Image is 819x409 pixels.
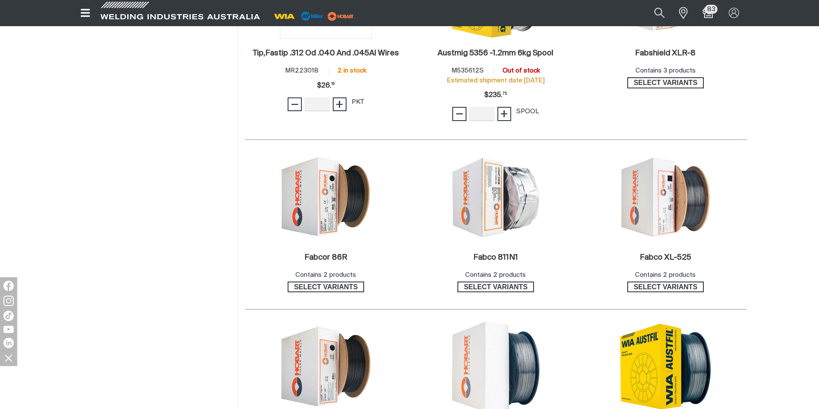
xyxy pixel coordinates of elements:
a: Select variants of Fabcor 86R [288,282,364,293]
span: − [455,106,463,121]
span: Select variants [628,282,703,293]
div: Contains 3 products [635,66,696,76]
a: Fabco XL-525 [640,253,691,263]
h2: Austmig 5356 -1.2mm 6kg Spool [438,49,553,57]
div: Contains 2 products [465,270,526,280]
h2: Fabco 811N1 [473,254,518,261]
div: Contains 2 products [635,270,696,280]
img: miller [325,10,356,23]
img: Instagram [3,296,14,306]
button: Search products [645,3,674,23]
span: M535612S [451,67,484,74]
span: Select variants [458,282,533,293]
img: YouTube [3,326,14,333]
a: miller [325,13,356,19]
a: Select variants of Fabco 811N1 [457,282,534,293]
img: Fabco XL-525 [620,151,712,243]
h2: Fabshield XLR-8 [635,49,696,57]
img: hide socials [1,351,16,365]
a: Fabcor 86R [304,253,347,263]
span: Select variants [628,77,703,88]
sup: 16 [331,82,334,86]
span: + [500,106,508,121]
a: Fabco 811N1 [473,253,518,263]
img: TikTok [3,311,14,321]
span: Estimated shipment date: [DATE] [447,77,545,84]
sup: 75 [503,92,507,96]
span: − [291,97,299,112]
div: SPOOL [516,107,539,117]
a: Select variants of Fabshield XLR-8 [627,77,704,88]
h2: Fabcor 86R [304,254,347,261]
span: $235. [484,87,507,104]
span: MR223018 [285,67,319,74]
img: Facebook [3,281,14,291]
a: Select variants of Fabco XL-525 [627,282,704,293]
img: Fabco 811N1 [450,156,542,239]
h2: Tip,Fastip .312 Od .040 And .045Al Wires [253,49,399,57]
span: 2 in stock [337,67,366,74]
h2: Fabco XL-525 [640,254,691,261]
div: Contains 2 products [295,270,356,280]
div: Price [317,77,334,94]
img: Fabcor 86R [280,151,372,243]
span: Out of stock [503,67,540,74]
a: Fabshield XLR-8 [635,48,696,58]
img: LinkedIn [3,338,14,348]
span: + [335,97,344,112]
span: Select variants [288,282,363,293]
input: Product name or item number... [634,3,674,23]
div: PKT [352,97,364,107]
span: $26. [317,77,334,94]
a: Austmig 5356 -1.2mm 6kg Spool [438,48,553,58]
div: Price [484,87,507,104]
a: Tip,Fastip .312 Od .040 And .045Al Wires [253,48,399,58]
